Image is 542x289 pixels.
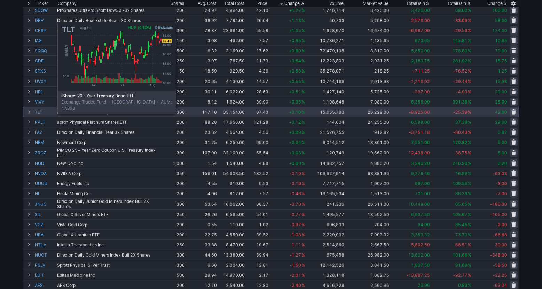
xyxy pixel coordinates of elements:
[411,58,430,63] span: 2,163.75
[409,79,430,84] span: -1,216.02
[61,25,173,88] img: chart.ashx
[468,8,471,13] span: %
[245,178,269,188] td: 9.53
[186,117,218,127] td: 88.28
[453,161,468,166] span: 216.90
[306,76,345,86] td: 10,744,169
[453,18,468,23] span: -33.09
[290,201,301,207] span: -0.70
[453,99,468,105] span: 391.38
[186,55,218,66] td: 3.07
[57,130,160,135] div: Direxion Daily Financial Bear 3x Shares
[496,181,507,186] span: -3.00
[57,99,160,105] div: ProShares VIX Short-Term Futures ETF
[301,120,305,125] span: %
[453,79,468,84] span: -29.44
[245,97,269,107] td: 39.90
[468,89,471,94] span: %
[245,158,269,168] td: 4.88
[415,38,430,43] span: 673.65
[468,161,471,166] span: %
[107,99,111,105] span: •
[453,109,468,115] span: -25.39
[186,76,218,86] td: 20.65
[35,127,56,137] a: FAZ
[160,178,186,188] td: 200
[186,147,218,158] td: 107.00
[301,161,305,166] span: %
[345,168,390,178] td: 63,881.96
[306,55,345,66] td: 12,223,803
[345,55,390,66] td: 2,931.25
[58,91,176,114] div: Exchange Traded Fund [GEOGRAPHIC_DATA] AUM: 47.86B
[468,191,471,196] span: %
[289,99,301,105] span: +0.35
[301,18,305,23] span: %
[306,188,345,198] td: 19,165,534
[218,97,245,107] td: 1,624.00
[57,109,160,115] div: iShares 20+ Year Treasury Bond ETF
[218,86,245,97] td: 6,022.00
[498,68,507,74] span: 1.25
[57,76,160,86] div: ProShares Ultra VIX Short-Term Futures ETF 2x Shares
[290,171,301,176] span: -0.10
[345,107,390,117] td: 26,229.00
[35,5,56,15] a: SDOW
[301,48,305,53] span: %
[160,117,186,127] td: 200
[301,58,305,63] span: %
[186,25,218,35] td: 78.87
[411,161,430,166] span: 3,340.20
[57,120,160,125] div: abrdn Physical Platinum Shares ETF
[411,48,430,53] span: 5,650.00
[413,68,430,74] span: -711.25
[409,109,430,115] span: -8,925.00
[35,76,56,86] a: UVXY
[468,212,471,217] span: %
[415,181,430,186] span: 997.00
[409,28,430,33] span: -6,987.00
[468,140,471,145] span: %
[160,198,186,209] td: 300
[453,48,468,53] span: 178.80
[345,198,390,209] td: 26,511.00
[468,48,471,53] span: %
[301,212,305,217] span: %
[35,230,56,239] a: URA
[468,68,471,74] span: %
[468,99,471,105] span: %
[57,191,160,196] div: Hecla Mining Co
[218,168,245,178] td: 54,603.50
[345,15,390,25] td: 5,208.00
[306,97,345,107] td: 1,198,648
[306,117,345,127] td: 144,604
[35,270,56,280] a: EDIT
[245,86,269,97] td: 28.63
[490,212,507,217] span: -105.00
[289,79,301,84] span: +0.55
[35,220,56,229] a: VGZ
[35,56,56,66] a: CDE
[453,150,468,155] span: -38.75
[35,189,56,198] a: HL
[289,120,301,125] span: +0.12
[57,48,160,53] div: ProShares UltraPro Short QQQ -3x Shares
[35,87,56,97] a: HRL
[160,209,186,219] td: 250
[218,137,245,147] td: 6,250.00
[495,99,507,105] span: 28.00
[57,38,160,43] div: Iamgold Corp
[345,76,390,86] td: 2,913.98
[160,137,186,147] td: 200
[35,168,56,178] a: NVDA
[345,5,390,15] td: 8,420.00
[160,168,186,178] td: 350
[35,137,56,147] a: NEM
[186,127,218,137] td: 23.32
[245,55,269,66] td: 11.73
[468,130,471,135] span: %
[35,210,56,219] a: SIL
[245,137,269,147] td: 69.00
[289,150,301,155] span: +0.03
[453,130,468,135] span: -80.43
